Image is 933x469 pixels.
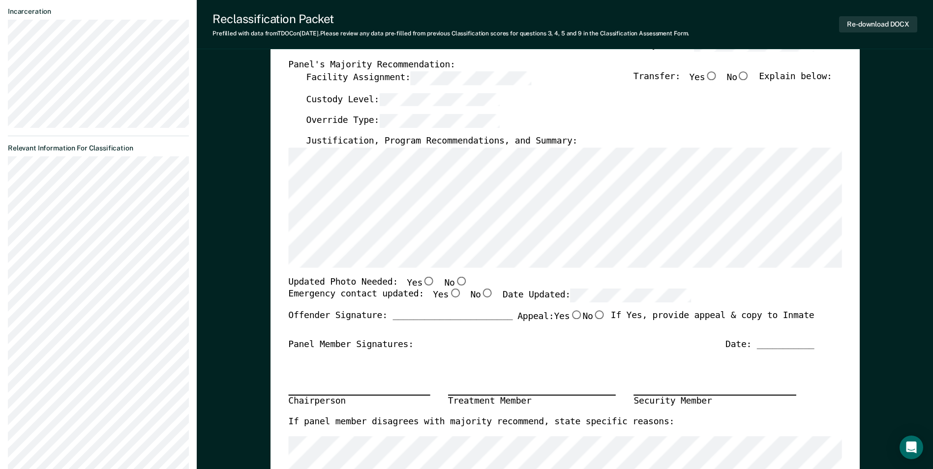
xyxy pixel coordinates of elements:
input: Custody Level: [379,93,500,107]
input: No [481,289,493,298]
label: Facility Assignment: [306,71,531,85]
label: If panel member disagrees with majority recommend, state specific reasons: [288,416,674,428]
div: Date: ___________ [725,339,814,351]
label: Justification, Program Recommendations, and Summary: [306,136,577,147]
label: Date Updated: [503,289,691,303]
input: No [454,276,467,285]
label: Yes [689,71,718,85]
input: Date Updated: [571,289,691,303]
input: Override Type: [379,115,500,128]
div: Security Member [633,395,796,408]
input: Yes [570,310,582,319]
div: Updated Photo Needed: [288,276,468,289]
label: Custody Level: [306,93,500,107]
label: No [726,71,750,85]
label: No [470,289,493,303]
div: Offender Signature: _______________________ If Yes, provide appeal & copy to Inmate [288,310,814,339]
label: Appeal: [517,310,606,331]
input: Yes [422,276,435,285]
label: Yes [433,289,461,303]
input: No [737,71,750,80]
div: Chairperson [288,395,430,408]
label: No [582,310,605,323]
div: Panel's Majority Recommendation: [288,60,814,72]
div: Treatment Member [448,395,616,408]
div: Prefilled with data from TDOC on [DATE] . Please review any data pre-filled from previous Classif... [212,30,689,37]
label: Yes [554,310,582,323]
dt: Relevant Information For Classification [8,144,189,152]
label: No [444,276,467,289]
div: Emergency contact updated: [288,289,691,311]
input: Yes [449,289,461,298]
button: Re-download DOCX [839,16,917,32]
input: Facility Assignment: [410,71,531,85]
input: Yes [705,71,718,80]
dt: Incarceration [8,7,189,16]
div: Transfer: Explain below: [633,71,832,93]
label: Yes [407,276,435,289]
input: No [593,310,605,319]
div: Panel Member Signatures: [288,339,414,351]
div: Reclassification Packet [212,12,689,26]
label: Override Type: [306,115,500,128]
div: Open Intercom Messenger [900,436,923,459]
